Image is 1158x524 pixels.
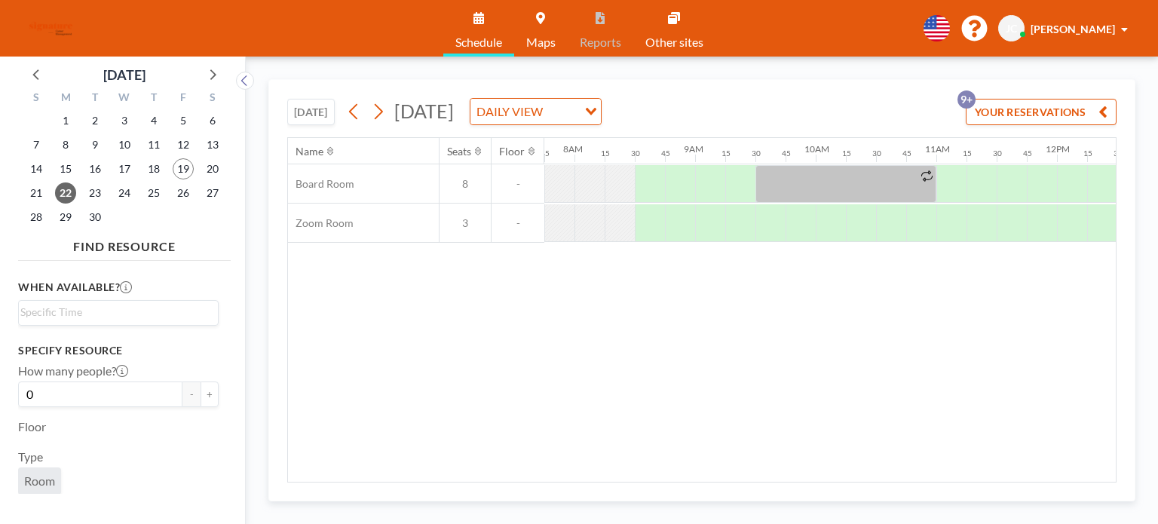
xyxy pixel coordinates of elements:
div: Search for option [470,99,601,124]
span: - [492,216,544,230]
span: Schedule [455,36,502,48]
span: Saturday, September 20, 2025 [202,158,223,179]
div: 15 [721,149,731,158]
span: Saturday, September 13, 2025 [202,134,223,155]
span: Tuesday, September 23, 2025 [84,182,106,204]
div: 45 [1023,149,1032,158]
div: F [168,89,198,109]
div: 15 [842,149,851,158]
div: T [139,89,168,109]
div: 45 [541,149,550,158]
div: 30 [631,149,640,158]
div: 15 [963,149,972,158]
div: 45 [782,149,791,158]
div: 30 [752,149,761,158]
div: 45 [661,149,670,158]
div: Floor [499,145,525,158]
h4: FIND RESOURCE [18,233,231,254]
span: Maps [526,36,556,48]
span: Saturday, September 27, 2025 [202,182,223,204]
label: How many people? [18,363,128,378]
label: Floor [18,419,46,434]
input: Search for option [547,102,576,121]
span: Tuesday, September 30, 2025 [84,207,106,228]
span: Sunday, September 14, 2025 [26,158,47,179]
span: Sunday, September 7, 2025 [26,134,47,155]
span: Board Room [288,177,354,191]
div: S [198,89,227,109]
div: Seats [447,145,471,158]
span: 8 [440,177,491,191]
div: S [22,89,51,109]
span: Tuesday, September 2, 2025 [84,110,106,131]
span: Friday, September 19, 2025 [173,158,194,179]
span: Monday, September 8, 2025 [55,134,76,155]
span: Monday, September 15, 2025 [55,158,76,179]
div: W [110,89,139,109]
span: Wednesday, September 3, 2025 [114,110,135,131]
span: Thursday, September 25, 2025 [143,182,164,204]
div: 12PM [1046,143,1070,155]
label: Type [18,449,43,464]
span: Sunday, September 28, 2025 [26,207,47,228]
span: Wednesday, September 17, 2025 [114,158,135,179]
span: Wednesday, September 10, 2025 [114,134,135,155]
span: [PERSON_NAME] [1031,23,1115,35]
span: Friday, September 26, 2025 [173,182,194,204]
span: - [492,177,544,191]
span: Room [24,473,55,489]
div: 15 [1083,149,1092,158]
div: 30 [993,149,1002,158]
span: Tuesday, September 9, 2025 [84,134,106,155]
h3: Specify resource [18,344,219,357]
div: Name [296,145,323,158]
input: Search for option [20,304,210,320]
span: Monday, September 29, 2025 [55,207,76,228]
span: DAILY VIEW [473,102,546,121]
div: 15 [601,149,610,158]
div: M [51,89,81,109]
div: [DATE] [103,64,146,85]
span: Reports [580,36,621,48]
div: Search for option [19,301,218,323]
span: Monday, September 1, 2025 [55,110,76,131]
span: Wednesday, September 24, 2025 [114,182,135,204]
span: Thursday, September 18, 2025 [143,158,164,179]
div: 30 [872,149,881,158]
div: 30 [1114,149,1123,158]
div: 11AM [925,143,950,155]
div: T [81,89,110,109]
div: 10AM [804,143,829,155]
span: Sunday, September 21, 2025 [26,182,47,204]
span: Other sites [645,36,703,48]
span: JC [1006,22,1017,35]
span: Monday, September 22, 2025 [55,182,76,204]
button: YOUR RESERVATIONS9+ [966,99,1117,125]
button: - [182,382,201,407]
span: Thursday, September 11, 2025 [143,134,164,155]
div: 45 [902,149,911,158]
div: 9AM [684,143,703,155]
span: [DATE] [394,100,454,122]
button: + [201,382,219,407]
span: Friday, September 5, 2025 [173,110,194,131]
span: 3 [440,216,491,230]
img: organization-logo [24,14,78,44]
p: 9+ [957,90,976,109]
div: 8AM [563,143,583,155]
span: Friday, September 12, 2025 [173,134,194,155]
button: [DATE] [287,99,335,125]
span: Thursday, September 4, 2025 [143,110,164,131]
span: Zoom Room [288,216,354,230]
span: Tuesday, September 16, 2025 [84,158,106,179]
span: Saturday, September 6, 2025 [202,110,223,131]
